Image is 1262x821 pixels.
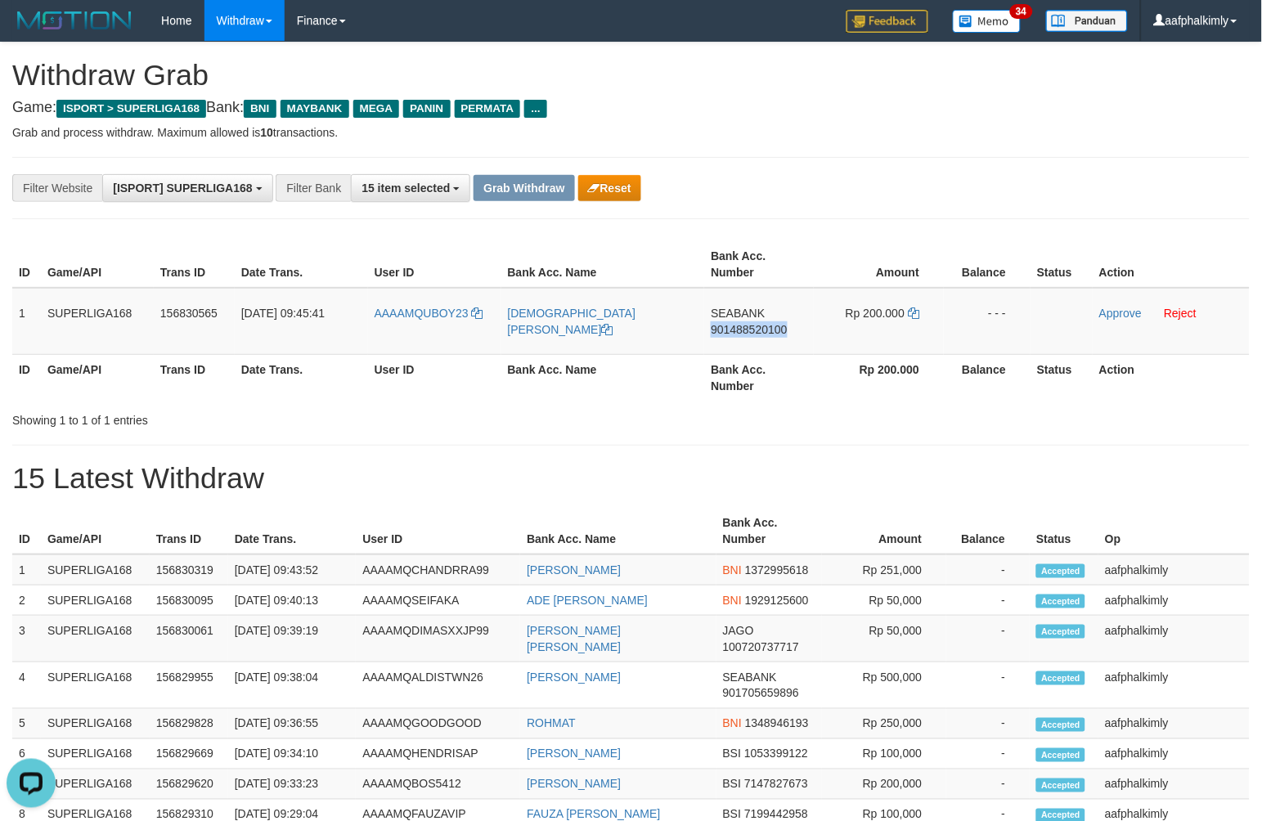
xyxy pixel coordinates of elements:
[12,508,41,554] th: ID
[846,307,905,320] span: Rp 200.000
[41,709,150,739] td: SUPERLIGA168
[527,624,621,653] a: [PERSON_NAME] [PERSON_NAME]
[1098,585,1250,616] td: aafphalkimly
[822,662,947,709] td: Rp 500,000
[508,307,636,336] a: [DEMOGRAPHIC_DATA][PERSON_NAME]
[527,717,576,730] a: ROHMAT
[228,662,357,709] td: [DATE] 09:38:04
[41,554,150,585] td: SUPERLIGA168
[908,307,919,320] a: Copy 200000 to clipboard
[527,671,621,684] a: [PERSON_NAME]
[228,739,357,769] td: [DATE] 09:34:10
[1036,718,1085,732] span: Accepted
[946,554,1030,585] td: -
[228,554,357,585] td: [DATE] 09:43:52
[723,594,742,607] span: BNI
[356,616,520,662] td: AAAAMQDIMASXXJP99
[403,100,450,118] span: PANIN
[578,175,641,201] button: Reset
[7,7,56,56] button: Open LiveChat chat widget
[745,717,809,730] span: Copy 1348946193 to clipboard
[527,778,621,791] a: [PERSON_NAME]
[527,808,660,821] a: FAUZA [PERSON_NAME]
[281,100,349,118] span: MAYBANK
[375,307,483,320] a: AAAAMQUBOY23
[822,709,947,739] td: Rp 250,000
[1098,662,1250,709] td: aafphalkimly
[150,709,228,739] td: 156829828
[455,100,521,118] span: PERMATA
[154,354,235,401] th: Trans ID
[150,739,228,769] td: 156829669
[12,354,41,401] th: ID
[944,288,1031,355] td: - - -
[822,769,947,800] td: Rp 200,000
[723,747,742,760] span: BSI
[160,307,218,320] span: 156830565
[744,808,808,821] span: Copy 7199442958 to clipboard
[946,616,1030,662] td: -
[41,616,150,662] td: SUPERLIGA168
[150,769,228,800] td: 156829620
[12,662,41,709] td: 4
[944,241,1031,288] th: Balance
[711,307,765,320] span: SEABANK
[946,769,1030,800] td: -
[41,662,150,709] td: SUPERLIGA168
[41,585,150,616] td: SUPERLIGA168
[1098,508,1250,554] th: Op
[12,406,514,428] div: Showing 1 to 1 of 1 entries
[12,100,1250,116] h4: Game: Bank:
[353,100,400,118] span: MEGA
[41,354,154,401] th: Game/API
[1036,564,1085,578] span: Accepted
[704,354,814,401] th: Bank Acc. Number
[744,778,808,791] span: Copy 7147827673 to clipboard
[228,769,357,800] td: [DATE] 09:33:23
[474,175,574,201] button: Grab Withdraw
[12,739,41,769] td: 6
[12,585,41,616] td: 2
[12,554,41,585] td: 1
[822,739,947,769] td: Rp 100,000
[1093,354,1250,401] th: Action
[41,508,150,554] th: Game/API
[527,747,621,760] a: [PERSON_NAME]
[356,662,520,709] td: AAAAMQALDISTWN26
[102,174,272,202] button: [ISPORT] SUPERLIGA168
[1036,671,1085,685] span: Accepted
[228,709,357,739] td: [DATE] 09:36:55
[12,616,41,662] td: 3
[822,508,947,554] th: Amount
[1036,748,1085,762] span: Accepted
[150,508,228,554] th: Trans ID
[704,241,814,288] th: Bank Acc. Number
[228,616,357,662] td: [DATE] 09:39:19
[1030,508,1098,554] th: Status
[723,640,799,653] span: Copy 100720737717 to clipboard
[356,769,520,800] td: AAAAMQBOS5412
[822,554,947,585] td: Rp 251,000
[235,354,368,401] th: Date Trans.
[375,307,469,320] span: AAAAMQUBOY23
[1036,594,1085,608] span: Accepted
[1036,625,1085,639] span: Accepted
[953,10,1022,33] img: Button%20Memo.svg
[723,687,799,700] span: Copy 901705659896 to clipboard
[847,10,928,33] img: Feedback.jpg
[12,59,1250,92] h1: Withdraw Grab
[744,747,808,760] span: Copy 1053399122 to clipboard
[822,616,947,662] td: Rp 50,000
[1093,241,1250,288] th: Action
[356,585,520,616] td: AAAAMQSEIFAKA
[12,8,137,33] img: MOTION_logo.png
[711,323,787,336] span: Copy 901488520100 to clipboard
[723,563,742,576] span: BNI
[944,354,1031,401] th: Balance
[946,739,1030,769] td: -
[501,354,705,401] th: Bank Acc. Name
[1010,4,1032,19] span: 34
[41,739,150,769] td: SUPERLIGA168
[745,594,809,607] span: Copy 1929125600 to clipboard
[235,241,368,288] th: Date Trans.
